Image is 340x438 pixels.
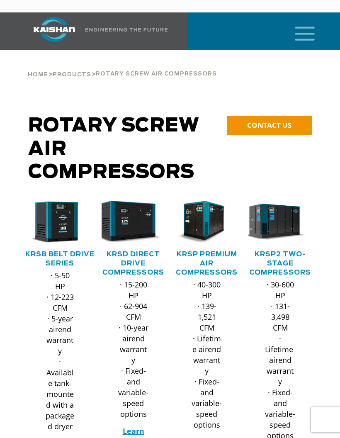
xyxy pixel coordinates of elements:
[102,201,165,243] div: krsd125
[28,72,48,78] span: Home
[291,24,306,38] a: mobile menu
[192,279,222,430] p: · 40-300 HP · 139-1,521 CFM · Lifetime airend warranty · Fixed- and variable-speed options
[28,117,199,182] span: Rotary Screw Air Compressors
[95,201,159,243] img: krsd125
[25,251,95,267] a: KRSB Belt Drive Series
[85,28,168,32] img: Engineering the future
[23,12,168,50] a: Kaishan USA
[96,71,217,77] span: Rotary Screw Air Compressors
[242,201,306,243] img: krsp350
[28,201,92,243] div: krsb30
[28,50,217,81] div: > >
[53,72,91,78] span: Products
[227,116,312,135] a: CONTACT US
[102,251,164,276] a: KRSD Direct Drive Compressors
[28,71,48,78] a: Home
[249,251,311,276] a: KRSP2 Two-Stage Compressors
[23,17,85,42] img: kaishan logo
[169,201,232,243] img: krsp150
[53,71,91,78] a: Products
[175,201,238,243] div: krsp150
[247,120,291,130] span: CONTACT US
[248,201,312,243] div: krsp350
[22,201,85,243] img: krsb30
[176,251,238,276] a: KRSP Premium Air Compressors
[118,279,148,419] p: · 15-200 HP · 62-904 CFM · 10-year airend warranty · Fixed- and variable-speed options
